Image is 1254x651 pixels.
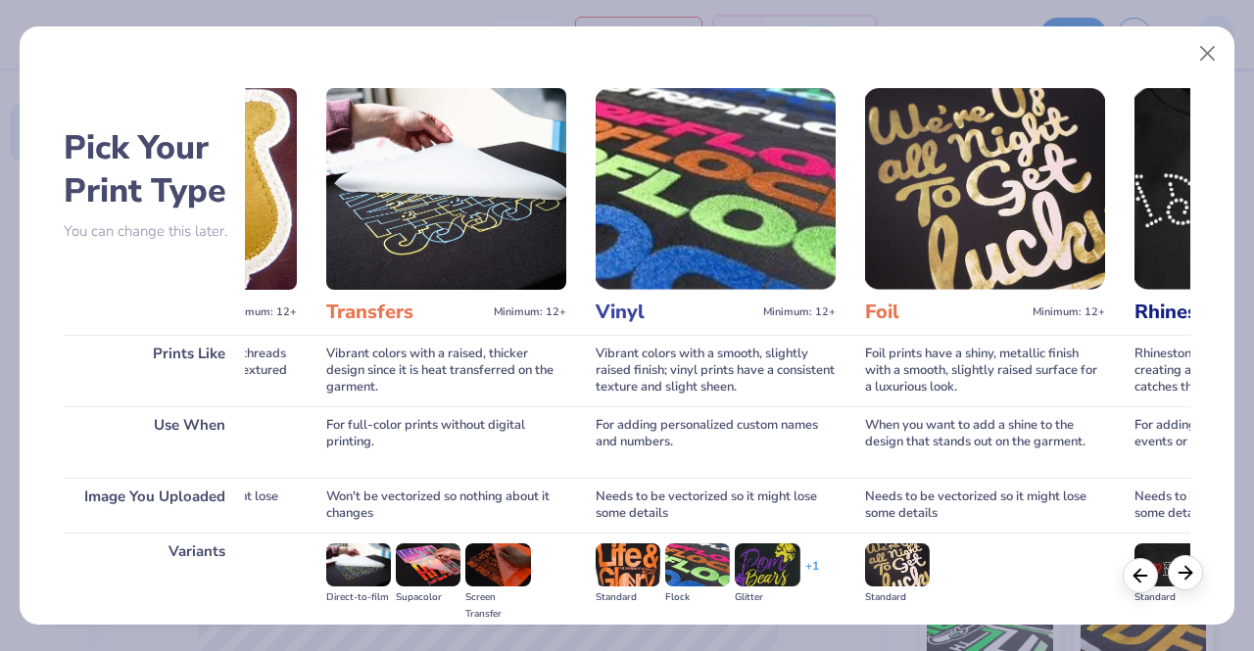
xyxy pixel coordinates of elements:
[326,543,391,586] img: Direct-to-film
[596,406,836,478] div: For adding personalized custom names and numbers.
[326,406,566,478] div: For full-color prints without digital printing.
[64,335,245,406] div: Prints Like
[865,589,930,606] div: Standard
[224,305,297,319] span: Minimum: 12+
[64,126,245,212] h2: Pick Your Print Type
[665,543,730,586] img: Flock
[763,305,836,319] span: Minimum: 12+
[865,543,930,586] img: Standard
[1033,305,1105,319] span: Minimum: 12+
[1134,589,1199,606] div: Standard
[596,335,836,406] div: Vibrant colors with a smooth, slightly raised finish; vinyl prints have a consistent texture and ...
[865,300,1025,325] h3: Foil
[596,589,660,606] div: Standard
[596,88,836,290] img: Vinyl
[396,589,460,606] div: Supacolor
[57,335,297,406] div: Incorporates various fabrics and threads for a raised, multi-dimensional, textured look.
[57,478,297,533] div: Needs to be vectorized so it might lose some details
[596,300,755,325] h3: Vinyl
[494,305,566,319] span: Minimum: 12+
[64,478,245,533] div: Image You Uploaded
[326,335,566,406] div: Vibrant colors with a raised, thicker design since it is heat transferred on the garment.
[665,589,730,606] div: Flock
[596,543,660,586] img: Standard
[326,88,566,290] img: Transfers
[57,406,297,478] div: For large-area embroidery.
[326,589,391,606] div: Direct-to-film
[735,543,799,586] img: Glitter
[465,589,530,623] div: Screen Transfer
[396,543,460,586] img: Supacolor
[64,406,245,478] div: Use When
[326,478,566,533] div: Won't be vectorized so nothing about it changes
[865,406,1105,478] div: When you want to add a shine to the design that stands out on the garment.
[596,478,836,533] div: Needs to be vectorized so it might lose some details
[805,558,819,591] div: + 1
[1189,35,1227,72] button: Close
[1134,543,1199,586] img: Standard
[64,223,245,240] p: You can change this later.
[865,478,1105,533] div: Needs to be vectorized so it might lose some details
[735,589,799,606] div: Glitter
[326,300,486,325] h3: Transfers
[865,335,1105,406] div: Foil prints have a shiny, metallic finish with a smooth, slightly raised surface for a luxurious ...
[865,88,1105,290] img: Foil
[465,543,530,586] img: Screen Transfer
[64,533,245,633] div: Variants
